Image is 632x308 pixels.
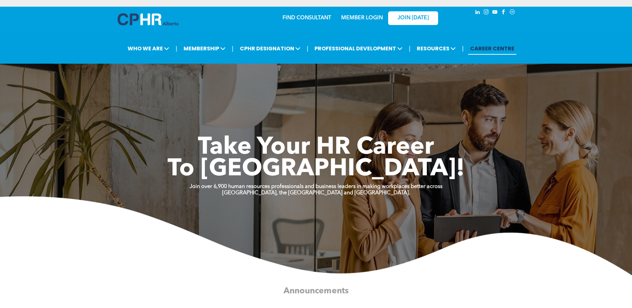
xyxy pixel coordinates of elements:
span: JOIN [DATE] [397,15,429,21]
span: Take Your HR Career [198,136,434,160]
li: | [232,42,234,55]
a: linkedin [474,8,481,17]
a: facebook [500,8,507,17]
img: A blue and white logo for cp alberta [118,13,178,25]
span: Announcements [284,287,349,295]
strong: Join over 6,900 human resources professionals and business leaders in making workplaces better ac... [190,184,442,189]
span: To [GEOGRAPHIC_DATA]! [168,157,465,181]
a: youtube [491,8,499,17]
a: instagram [483,8,490,17]
span: CPHR DESIGNATION [238,42,303,55]
a: MEMBER LOGIN [341,15,383,21]
li: | [462,42,464,55]
li: | [409,42,410,55]
span: MEMBERSHIP [182,42,228,55]
a: CAREER CENTRE [468,42,516,55]
a: FIND CONSULTANT [283,15,331,21]
li: | [307,42,309,55]
span: RESOURCES [415,42,458,55]
strong: [GEOGRAPHIC_DATA], the [GEOGRAPHIC_DATA] and [GEOGRAPHIC_DATA]. [222,190,410,196]
a: Social network [509,8,516,17]
span: WHO WE ARE [126,42,171,55]
li: | [176,42,177,55]
span: PROFESSIONAL DEVELOPMENT [313,42,404,55]
a: JOIN [DATE] [388,11,438,25]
